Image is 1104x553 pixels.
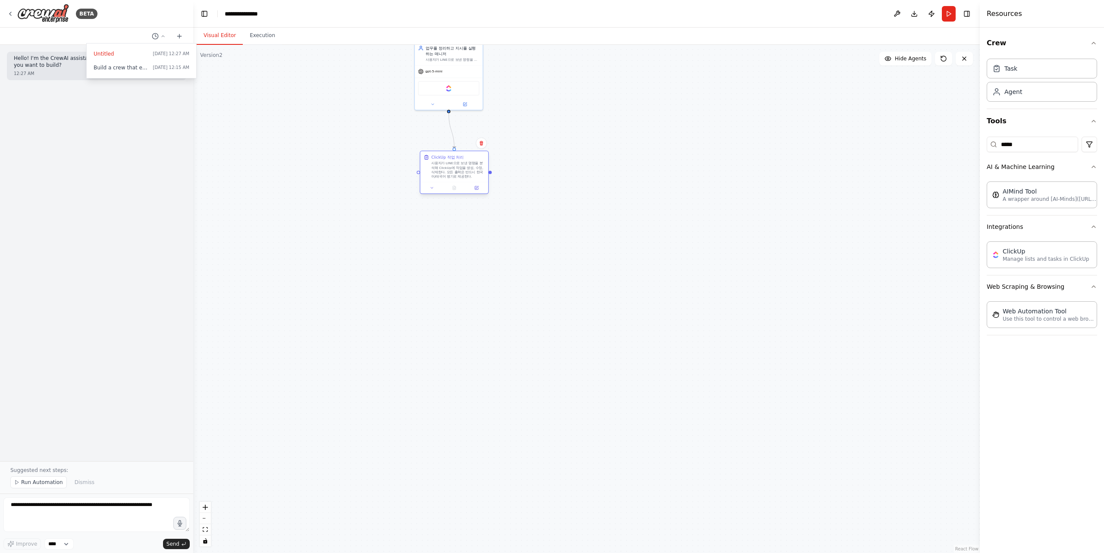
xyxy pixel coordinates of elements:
[200,52,223,59] div: Version 2
[431,161,485,179] div: 사용자가 LINE으로 보낸 명령을 분석해 ClickUp에 작업을 생성, 수정, 삭제한다. 모든 출력은 반드시 한국어/태국어 병기로 제공한다.
[987,55,1097,109] div: Crew
[955,547,979,551] a: React Flow attribution
[961,8,973,20] button: Hide right sidebar
[895,55,926,62] span: Hide Agents
[445,85,452,91] img: ClickUp
[425,69,442,74] span: gpt-5-mini
[1003,196,1098,203] p: A wrapper around [AI-Minds]([URL][DOMAIN_NAME]). Useful for when you need answers to questions fr...
[197,27,243,45] button: Visual Editor
[153,50,189,57] span: [DATE] 12:27 AM
[987,31,1097,55] button: Crew
[153,64,189,71] span: [DATE] 12:15 AM
[1004,87,1022,96] div: Agent
[90,47,193,61] button: Untitled[DATE] 12:27 AM
[1003,187,1098,196] div: AIMind Tool
[431,154,464,160] div: ClickUp 작업 처리
[200,535,211,547] button: toggle interactivity
[414,41,483,110] div: 업무를 정리하고 지시를 실행하는 매니저사용자가 LINE으로 보낸 명령을 분석하여, ClickUp에 Task를 만들고 업데이트하며, 항상 한국어와 태국어 병기된 결과를 제공한다...
[987,9,1022,19] h4: Resources
[94,50,150,57] span: Untitled
[476,137,487,149] button: Delete node
[1003,316,1098,322] p: Use this tool to control a web browser and interact with websites using natural language. Capabil...
[420,152,489,195] div: ClickUp 작업 처리사용자가 LINE으로 보낸 명령을 분석해 ClickUp에 작업을 생성, 수정, 삭제한다. 모든 출력은 반드시 한국어/태국어 병기로 제공한다.
[987,298,1097,335] div: Web Scraping & Browsing
[94,64,150,71] span: Build a crew that extracts data from incoming invoices, validates information against purchase or...
[200,513,211,524] button: zoom out
[243,27,282,45] button: Execution
[467,184,486,191] button: Open in side panel
[90,61,193,75] button: Build a crew that extracts data from incoming invoices, validates information against purchase or...
[198,8,210,20] button: Hide left sidebar
[1004,64,1017,73] div: Task
[987,216,1097,238] button: Integrations
[1003,307,1098,316] div: Web Automation Tool
[987,238,1097,275] div: Integrations
[446,113,457,149] g: Edge from 11869594-535e-46b1-92d3-9e01749de2b4 to 856bd4d1-0a8a-42bc-93b7-661fb1fbb2df
[987,275,1097,298] button: Web Scraping & Browsing
[200,524,211,535] button: fit view
[225,9,269,18] nav: breadcrumb
[442,184,466,191] button: No output available
[987,178,1097,215] div: AI & Machine Learning
[992,251,999,258] img: ClickUp
[992,311,999,318] img: StagehandTool
[1003,247,1089,256] div: ClickUp
[426,57,479,62] div: 사용자가 LINE으로 보낸 명령을 분석하여, ClickUp에 Task를 만들고 업데이트하며, 항상 한국어와 태국어 병기된 결과를 제공한다.
[987,156,1097,178] button: AI & Machine Learning
[449,101,480,107] button: Open in side panel
[1003,256,1089,262] p: Manage lists and tasks in ClickUp
[200,502,211,547] div: React Flow controls
[200,502,211,513] button: zoom in
[992,191,999,198] img: AIMindTool
[987,109,1097,133] button: Tools
[879,52,931,66] button: Hide Agents
[987,133,1097,342] div: Tools
[426,45,479,56] div: 업무를 정리하고 지시를 실행하는 매니저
